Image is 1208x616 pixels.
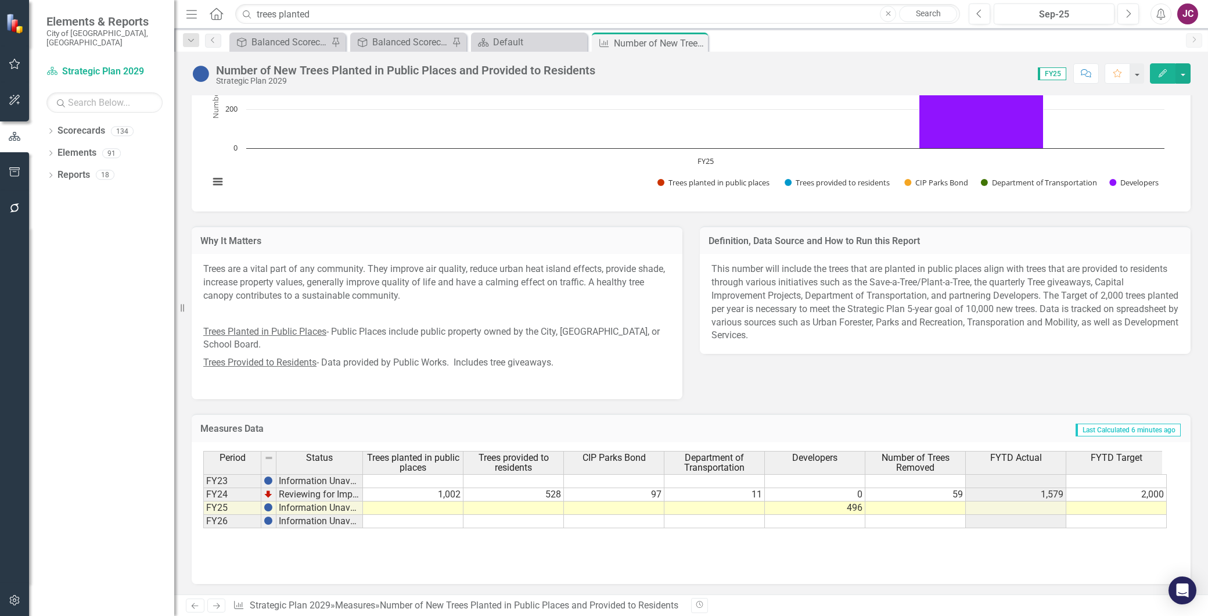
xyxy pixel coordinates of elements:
[192,65,210,83] img: Information Unavailable
[698,156,714,166] text: FY25
[203,263,671,305] p: Trees are a vital part of any community. They improve air quality, reduce urban heat island effec...
[203,502,261,515] td: FY25
[203,488,261,502] td: FY24
[276,515,363,528] td: Information Unavailable
[765,488,865,502] td: 0
[46,92,163,113] input: Search Below...
[57,124,105,138] a: Scorecards
[668,177,770,188] text: Trees planted in public places
[46,65,163,78] a: Strategic Plan 2029
[981,178,1096,188] button: Show Department of Transportation
[380,600,678,611] div: Number of New Trees Planted in Public Places and Provided to Residents
[203,515,261,528] td: FY26
[583,453,646,463] span: CIP Parks Bond
[664,488,765,502] td: 11
[276,474,363,488] td: Information Unavailable
[220,453,246,463] span: Period
[232,35,328,49] a: Balanced Scorecard
[1109,178,1160,188] button: Show Developers
[335,600,375,611] a: Measures
[264,503,273,512] img: BgCOk07PiH71IgAAAABJRU5ErkJggg==
[474,35,584,49] a: Default
[667,453,762,473] span: Department of Transportation
[966,488,1066,502] td: 1,579
[102,148,121,158] div: 91
[1066,488,1167,502] td: 2,000
[792,453,837,463] span: Developers
[203,354,671,372] p: - Data provided by Public Works. Includes tree giveaways.
[46,15,163,28] span: Elements & Reports
[614,36,705,51] div: Number of New Trees Planted in Public Places and Provided to Residents
[264,489,273,499] img: TnMDeAgwAPMxUmUi88jYAAAAAElFTkSuQmCC
[1038,67,1066,80] span: FY25
[57,169,90,182] a: Reports
[203,326,326,337] span: Trees Planted in Public Places
[998,8,1110,22] div: Sep-25
[203,26,1179,200] div: Chart. Highcharts interactive chart.
[6,13,26,34] img: ClearPoint Strategy
[1177,3,1198,24] button: JC
[264,453,274,463] img: 8DAGhfEEPCf229AAAAAElFTkSuQmCC
[994,3,1114,24] button: Sep-25
[200,424,567,434] h3: Measures Data
[990,453,1042,463] span: FYTD Actual
[372,35,449,49] div: Balanced Scorecard
[919,51,1044,148] path: FY25, 496. Developers.
[785,178,891,188] button: Show Trees provided to residents
[264,516,273,525] img: BgCOk07PiH71IgAAAABJRU5ErkJggg==
[365,453,461,473] span: Trees planted in public places
[216,77,595,85] div: Strategic Plan 2029
[96,170,114,180] div: 18
[203,474,261,488] td: FY23
[200,236,674,246] h3: Why It Matters
[899,6,957,22] a: Search
[276,502,363,515] td: Information Unavailable
[564,488,664,502] td: 97
[276,488,363,502] td: Reviewing for Improvement
[868,453,963,473] span: Number of Trees Removed
[209,174,225,190] button: View chart menu, Chart
[657,178,771,188] button: Show Trees planted in public places
[251,35,328,49] div: Balanced Scorecard
[919,51,1044,148] g: Developers, bar series 5 of 5 with 1 bar.
[353,35,449,49] a: Balanced Scorecard
[216,64,595,77] div: Number of New Trees Planted in Public Places and Provided to Residents
[264,476,273,485] img: BgCOk07PiH71IgAAAABJRU5ErkJggg==
[233,142,238,153] text: 0
[493,35,584,49] div: Default
[711,263,1179,342] p: This number will include the trees that are planted in public places align with trees that are pr...
[796,177,890,188] text: Trees provided to residents
[765,502,865,515] td: 496
[203,357,317,368] span: Trees Provided to Residents
[203,323,671,354] p: - Public Places include public property owned by the City, [GEOGRAPHIC_DATA], or School Board.
[1091,453,1142,463] span: FYTD Target
[463,488,564,502] td: 528
[233,599,682,613] div: » »
[709,236,1182,246] h3: Definition, Data Source and How to Run this Report
[203,26,1170,200] svg: Interactive chart
[46,28,163,48] small: City of [GEOGRAPHIC_DATA], [GEOGRAPHIC_DATA]
[904,178,968,188] button: Show CIP Parks Bond
[250,600,330,611] a: Strategic Plan 2029
[992,177,1097,188] text: Department of Transportation
[1076,424,1181,436] span: Last Calculated 6 minutes ago
[466,453,561,473] span: Trees provided to residents
[210,60,221,119] text: Number of Trees
[111,126,134,136] div: 134
[235,4,960,24] input: Search ClearPoint...
[1169,576,1196,604] div: Open Intercom Messenger
[225,103,238,114] text: 200
[915,177,968,188] text: CIP Parks Bond
[865,488,966,502] td: 59
[1120,177,1159,188] text: Developers
[57,146,96,160] a: Elements
[306,453,333,463] span: Status
[363,488,463,502] td: 1,002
